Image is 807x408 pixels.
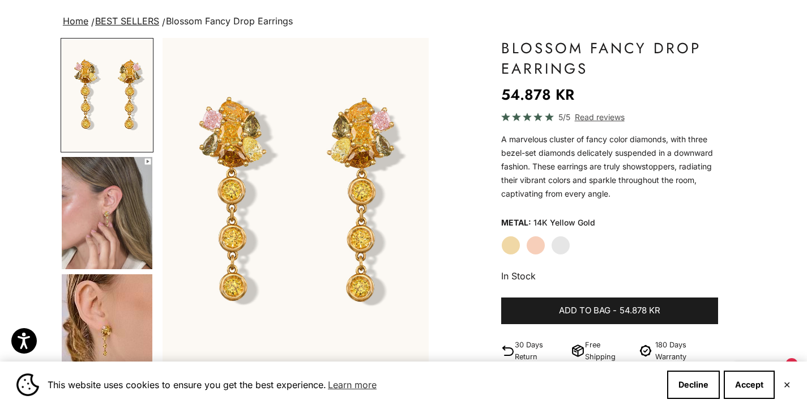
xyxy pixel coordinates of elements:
div: Item 1 of 13 [163,38,429,367]
a: 5/5 Read reviews [501,110,718,124]
button: Close [783,381,791,388]
nav: breadcrumbs [61,14,746,29]
p: In Stock [501,269,718,283]
span: Read reviews [575,110,625,124]
img: #YellowGold [62,39,152,151]
img: #YellowGold #WhiteGold #RoseGold [62,274,152,386]
button: Go to item 5 [61,273,153,388]
span: 54.878 kr [620,304,660,318]
a: Learn more [326,376,378,393]
p: 30 Days Return [515,339,566,363]
a: BEST SELLERS [95,15,159,27]
button: Go to item 1 [61,38,153,152]
sale-price: 54.878 kr [501,83,574,106]
h1: Blossom Fancy Drop Earrings [501,38,718,79]
span: This website uses cookies to ensure you get the best experience. [48,376,658,393]
a: Home [63,15,88,27]
button: Decline [667,371,720,399]
button: Accept [724,371,775,399]
img: Cookie banner [16,373,39,396]
legend: Metal: [501,214,531,231]
variant-option-value: 14K Yellow Gold [533,214,595,231]
button: Add to bag-54.878 kr [501,297,718,325]
img: #YellowGold #RoseGold #WhiteGold [62,157,152,269]
p: A marvelous cluster of fancy color diamonds, with three bezel-set diamonds delicately suspended i... [501,133,718,201]
p: Free Shipping [585,339,632,363]
img: #YellowGold [163,38,429,367]
span: 5/5 [558,110,570,124]
p: 180 Days Warranty [655,339,718,363]
button: Go to item 4 [61,156,153,270]
span: Blossom Fancy Drop Earrings [166,15,293,27]
span: Add to bag [559,304,610,318]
